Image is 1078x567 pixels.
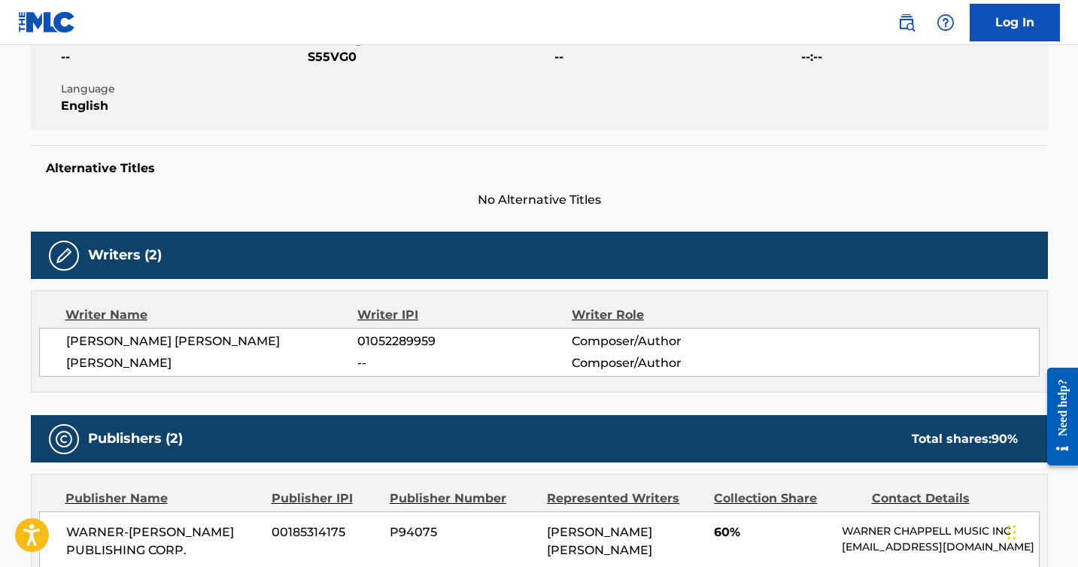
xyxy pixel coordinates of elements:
span: --:-- [801,48,1044,66]
span: Composer/Author [572,332,767,350]
span: WARNER-[PERSON_NAME] PUBLISHING CORP. [66,523,261,559]
img: Writers [55,247,73,265]
div: Publisher Name [65,490,260,508]
p: WARNER CHAPPELL MUSIC INC [842,523,1038,539]
img: MLC Logo [18,11,76,33]
iframe: Resource Center [1036,356,1078,478]
span: P94075 [390,523,536,541]
div: Help [931,8,961,38]
div: Represented Writers [547,490,703,508]
span: English [61,97,304,115]
span: Composer/Author [572,354,767,372]
div: Collection Share [714,490,860,508]
span: 90 % [991,432,1018,446]
div: Arrastrar [1007,510,1016,555]
p: [EMAIL_ADDRESS][DOMAIN_NAME] [842,539,1038,555]
span: Language [61,81,304,97]
span: 00185314175 [272,523,378,541]
div: Writer Name [65,306,358,324]
div: Publisher Number [390,490,536,508]
h5: Publishers (2) [88,430,183,447]
a: Log In [970,4,1060,41]
h5: Alternative Titles [46,161,1033,176]
span: No Alternative Titles [31,191,1048,209]
img: Publishers [55,430,73,448]
img: help [937,14,955,32]
div: Writer Role [572,306,767,324]
span: 60% [714,523,831,541]
img: search [897,14,916,32]
div: Widget de chat [1003,495,1078,567]
div: Contact Details [872,490,1018,508]
span: [PERSON_NAME] [66,354,358,372]
a: Public Search [891,8,922,38]
div: Total shares: [912,430,1018,448]
span: S55VG0 [308,48,551,66]
div: Writer IPI [357,306,572,324]
span: 01052289959 [357,332,571,350]
h5: Writers (2) [88,247,162,264]
iframe: Chat Widget [1003,495,1078,567]
span: -- [357,354,571,372]
span: [PERSON_NAME] [PERSON_NAME] [547,525,652,557]
span: -- [554,48,797,66]
span: [PERSON_NAME] [PERSON_NAME] [66,332,358,350]
div: Publisher IPI [272,490,378,508]
span: -- [61,48,304,66]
